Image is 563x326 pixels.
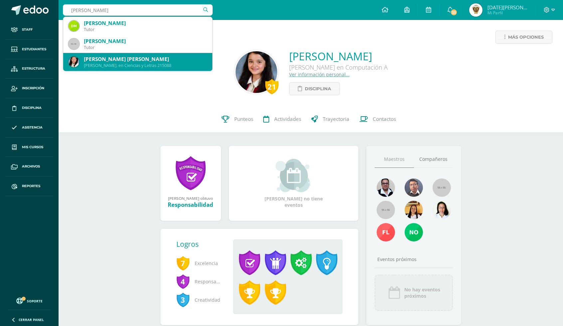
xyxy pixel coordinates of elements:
[373,116,396,123] span: Contactos
[289,82,340,95] a: Disciplina
[5,79,53,98] a: Inscripción
[405,201,423,219] img: 46f6fa15264c5e69646c4d280a212a31.png
[176,239,228,249] div: Logros
[323,116,349,123] span: Trayectoria
[22,183,40,189] span: Reportes
[167,201,214,208] div: Responsabilidad
[22,27,33,32] span: Staff
[433,178,451,197] img: 55x55
[176,291,223,309] span: Creatividad
[274,116,301,123] span: Actividades
[176,272,223,291] span: Responsabilidad
[487,4,527,11] span: [DATE][PERSON_NAME]
[377,223,395,241] img: 57c4e928f643661f27a38ec3fbef529c.png
[176,274,190,289] span: 4
[289,63,388,71] div: [PERSON_NAME] en Computación A
[84,27,207,32] div: Tutor
[5,40,53,59] a: Estudiantes
[289,49,388,63] a: [PERSON_NAME]
[5,157,53,176] a: Archivos
[19,317,44,322] span: Cerrar panel
[375,151,414,168] a: Maestros
[487,10,527,16] span: Mi Perfil
[176,292,190,307] span: 3
[405,178,423,197] img: bf3cc4379d1deeebe871fe3ba6f72a08.png
[377,178,395,197] img: e41c3894aaf89bb740a7d8c448248d63.png
[84,56,207,63] div: [PERSON_NAME] [PERSON_NAME]
[258,106,306,133] a: Actividades
[388,286,401,299] img: event_icon.png
[508,31,544,43] span: Más opciones
[265,79,279,94] div: 21
[377,201,395,219] img: 55x55
[84,38,207,45] div: [PERSON_NAME]
[5,138,53,157] a: Mis cursos
[469,3,482,17] img: 02e49e701d288b5a97adce2ca45968cf.png
[5,118,53,138] a: Asistencia
[84,45,207,50] div: Tutor
[433,201,451,219] img: 210e15fe5aec93a35c2ff202ea992515.png
[405,223,423,241] img: 7e5ce3178e263c1de2a2f09ff2bb6eb7.png
[22,66,45,71] span: Estructura
[305,83,331,95] span: Disciplina
[167,195,214,201] div: [PERSON_NAME] obtuvo
[276,159,312,192] img: event_small.png
[5,59,53,79] a: Estructura
[22,164,40,169] span: Archivos
[5,98,53,118] a: Disciplina
[375,256,453,262] div: Eventos próximos
[8,296,51,305] a: Soporte
[22,145,43,150] span: Mis cursos
[176,254,223,272] span: Excelencia
[450,9,458,16] span: 33
[306,106,354,133] a: Trayectoria
[84,63,207,68] div: [PERSON_NAME]. en Ciencias y Letras 215088
[22,47,46,52] span: Estudiantes
[27,299,43,303] span: Soporte
[217,106,258,133] a: Punteos
[22,125,43,130] span: Asistencia
[495,31,552,44] a: Más opciones
[354,106,401,133] a: Contactos
[176,255,190,271] span: 7
[84,20,207,27] div: [PERSON_NAME]
[5,20,53,40] a: Staff
[69,21,79,31] img: a39ea4f698522326fb4debe1853fd65c.png
[22,105,42,111] span: Disciplina
[404,286,440,299] span: No hay eventos próximos
[22,86,44,91] span: Inscripción
[234,116,253,123] span: Punteos
[236,51,277,93] img: a465d6c4878de5753f5e15a3ec767c18.png
[5,176,53,196] a: Reportes
[69,39,79,49] img: 45x45
[69,57,79,67] img: 65cc594cc572e0bc49b8b23ff93139ce.png
[289,71,350,78] a: Ver información personal...
[63,4,213,16] input: Busca un usuario...
[414,151,453,168] a: Compañeros
[260,159,327,208] div: [PERSON_NAME] no tiene eventos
